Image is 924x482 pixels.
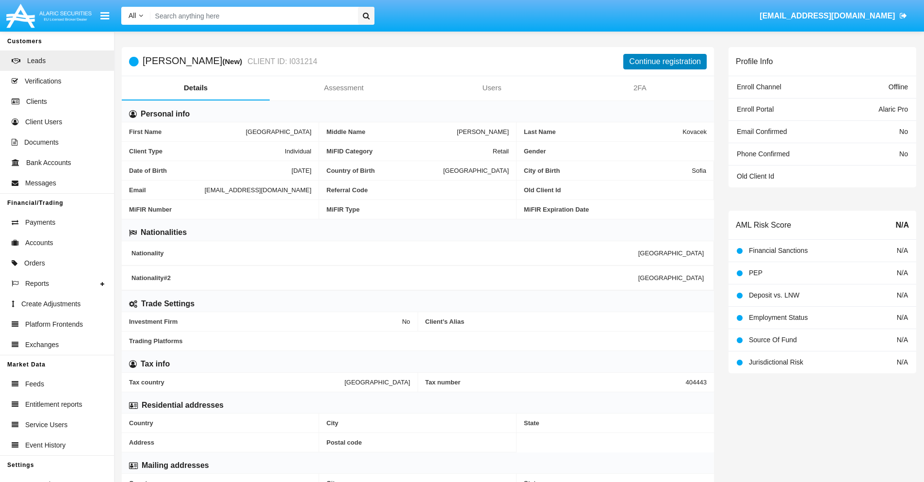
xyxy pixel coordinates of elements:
[899,128,908,135] span: No
[493,148,509,155] span: Retail
[760,12,895,20] span: [EMAIL_ADDRESS][DOMAIN_NAME]
[524,419,707,427] span: State
[129,379,344,386] span: Tax country
[25,319,83,330] span: Platform Frontends
[737,105,774,113] span: Enroll Portal
[122,76,270,100] a: Details
[682,128,707,135] span: Kovacek
[425,318,707,325] span: Client’s Alias
[326,419,509,427] span: City
[26,97,47,107] span: Clients
[150,7,355,25] input: Search
[524,128,682,135] span: Last Name
[129,419,311,427] span: Country
[889,83,908,91] span: Offline
[897,336,908,344] span: N/A
[878,105,908,113] span: Alaric Pro
[895,219,909,231] span: N/A
[749,358,803,366] span: Jurisdictional Risk
[326,186,509,194] span: Referral Code
[142,460,209,471] h6: Mailing addresses
[270,76,418,100] a: Assessment
[143,56,317,67] h5: [PERSON_NAME]
[692,167,706,174] span: Sofia
[245,58,317,66] small: CLIENT ID: I031214
[25,379,44,389] span: Feeds
[686,379,707,386] span: 404443
[25,217,55,228] span: Payments
[24,258,45,268] span: Orders
[443,167,509,174] span: [GEOGRAPHIC_DATA]
[737,83,781,91] span: Enroll Channel
[25,117,62,127] span: Client Users
[142,400,224,411] h6: Residential addresses
[749,336,797,344] span: Source Of Fund
[737,172,774,180] span: Old Client Id
[737,128,787,135] span: Email Confirmed
[524,186,706,194] span: Old Client Id
[524,206,707,213] span: MiFIR Expiration Date
[326,128,457,135] span: Middle Name
[141,109,190,119] h6: Personal info
[26,158,71,168] span: Bank Accounts
[129,128,246,135] span: First Name
[344,379,410,386] span: [GEOGRAPHIC_DATA]
[24,137,59,148] span: Documents
[129,206,311,213] span: MiFIR Number
[25,399,82,410] span: Entitlement reports
[21,299,81,309] span: Create Adjustments
[897,358,908,366] span: N/A
[205,186,311,194] span: [EMAIL_ADDRESS][DOMAIN_NAME]
[749,291,799,299] span: Deposit vs. LNW
[418,76,566,100] a: Users
[5,1,93,30] img: Logo image
[755,2,912,30] a: [EMAIL_ADDRESS][DOMAIN_NAME]
[129,167,292,174] span: Date of Birth
[402,318,410,325] span: No
[131,274,638,282] span: Nationality #2
[749,314,808,321] span: Employment Status
[425,379,686,386] span: Tax number
[141,227,187,238] h6: Nationalities
[131,249,638,257] span: Nationality
[749,247,808,254] span: Financial Sanctions
[566,76,714,100] a: 2FA
[222,56,245,67] div: (New)
[736,57,773,66] h6: Profile Info
[457,128,509,135] span: [PERSON_NAME]
[749,269,762,277] span: PEP
[129,186,205,194] span: Email
[25,279,49,289] span: Reports
[25,178,56,188] span: Messages
[285,148,311,155] span: Individual
[899,150,908,158] span: No
[129,12,136,19] span: All
[623,54,707,69] button: Continue registration
[736,220,791,230] h6: AML Risk Score
[524,167,692,174] span: City of Birth
[326,206,509,213] span: MiFIR Type
[897,247,908,254] span: N/A
[27,56,46,66] span: Leads
[897,314,908,321] span: N/A
[292,167,311,174] span: [DATE]
[326,167,443,174] span: Country of Birth
[246,128,311,135] span: [GEOGRAPHIC_DATA]
[129,439,311,446] span: Address
[897,269,908,277] span: N/A
[141,359,170,369] h6: Tax info
[326,439,509,446] span: Postal code
[25,340,59,350] span: Exchanges
[25,440,65,450] span: Event History
[121,11,150,21] a: All
[25,420,67,430] span: Service Users
[25,238,53,248] span: Accounts
[326,148,493,155] span: MiFID Category
[129,148,285,155] span: Client Type
[25,76,61,86] span: Verifications
[129,318,402,325] span: Investment Firm
[141,299,195,309] h6: Trade Settings
[638,249,704,257] span: [GEOGRAPHIC_DATA]
[638,274,704,282] span: [GEOGRAPHIC_DATA]
[524,148,707,155] span: Gender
